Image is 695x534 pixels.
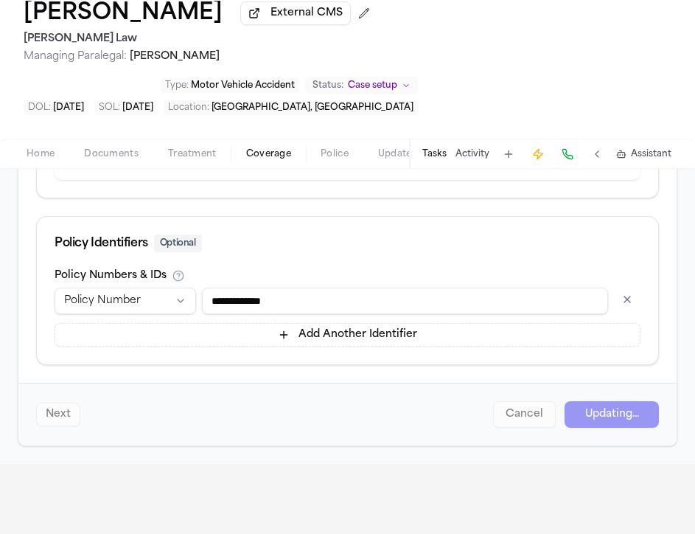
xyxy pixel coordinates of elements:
button: Edit Location: Flowery Branch, GA [164,100,418,115]
span: External CMS [270,6,343,21]
span: [GEOGRAPHIC_DATA], [GEOGRAPHIC_DATA] [212,103,413,112]
label: Policy Numbers & IDs [55,271,167,281]
span: SOL : [99,103,120,112]
button: Change status from Case setup [305,77,418,94]
span: Treatment [168,148,217,160]
button: Make a Call [557,144,578,164]
button: Add Task [498,144,519,164]
button: Edit DOL: 2025-09-03 [24,100,88,115]
button: Activity [455,148,489,160]
span: Assistant [631,148,671,160]
span: Status: [312,80,343,91]
button: Edit Type: Motor Vehicle Accident [161,78,299,93]
span: Home [27,148,55,160]
button: Create Immediate Task [528,144,548,164]
span: DOL : [28,103,51,112]
span: Documents [84,148,139,160]
span: Case setup [348,80,397,91]
button: External CMS [240,1,351,25]
button: Tasks [422,148,447,160]
span: Updates [378,148,416,160]
span: Type : [165,81,189,90]
span: Police [321,148,349,160]
span: Motor Vehicle Accident [191,81,295,90]
span: [DATE] [53,103,84,112]
button: Edit SOL: 2027-09-02 [94,100,158,115]
button: Assistant [616,148,671,160]
button: Edit matter name [24,1,223,27]
span: Optional [154,235,202,252]
h2: [PERSON_NAME] Law [24,30,376,48]
span: Location : [168,103,209,112]
button: Add Another Identifier [55,323,640,347]
h1: [PERSON_NAME] [24,1,223,27]
span: [DATE] [122,103,153,112]
span: Managing Paralegal: [24,51,127,62]
span: [PERSON_NAME] [130,51,220,62]
span: Coverage [246,148,291,160]
div: Policy Identifiers [55,235,640,252]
